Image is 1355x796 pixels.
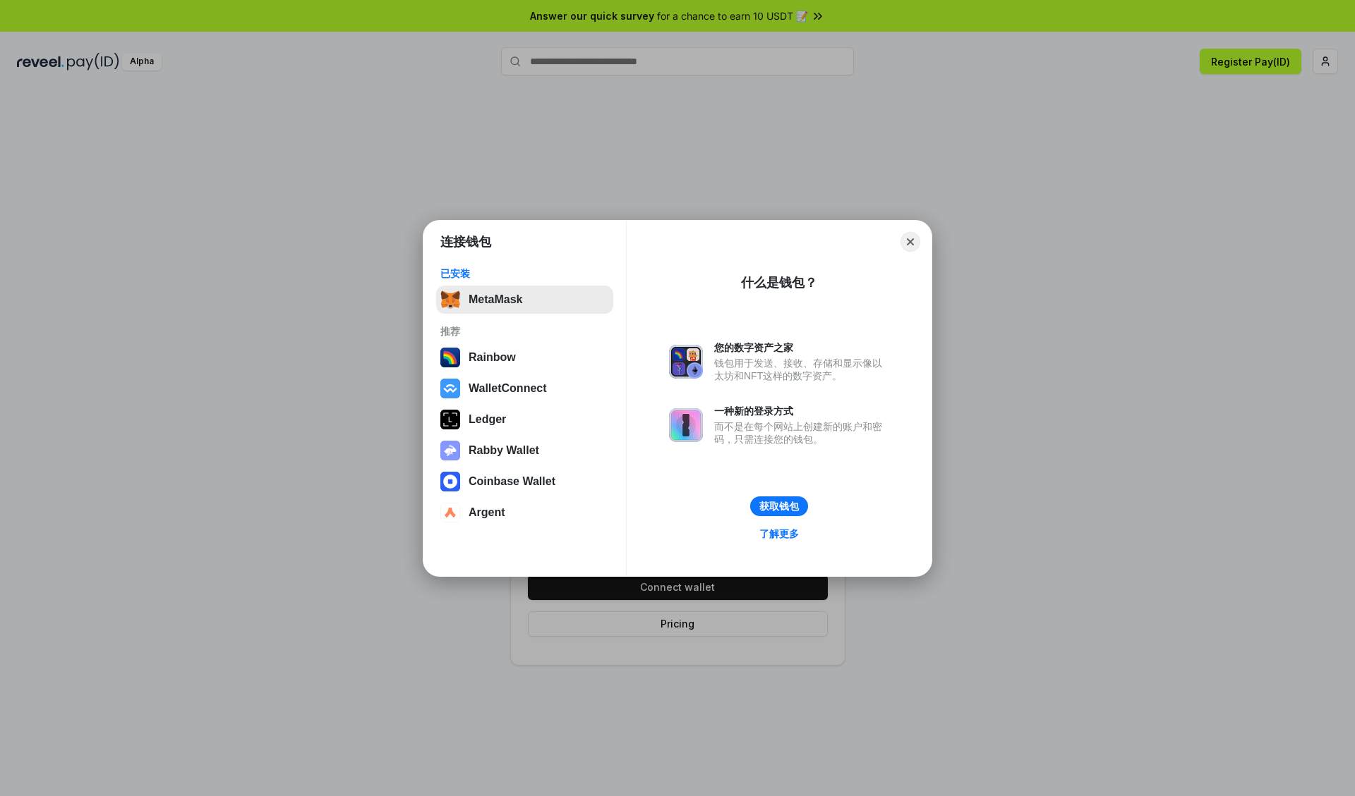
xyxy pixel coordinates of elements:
[469,351,516,364] div: Rainbow
[759,500,799,513] div: 获取钱包
[440,441,460,460] img: svg+xml,%3Csvg%20xmlns%3D%22http%3A%2F%2Fwww.w3.org%2F2000%2Fsvg%22%20fill%3D%22none%22%20viewBox...
[440,233,491,250] h1: 连接钱包
[469,444,539,457] div: Rabby Wallet
[714,405,889,417] div: 一种新的登录方式
[469,293,522,306] div: MetaMask
[750,496,808,516] button: 获取钱包
[440,325,609,338] div: 推荐
[759,527,799,540] div: 了解更多
[714,420,889,446] div: 而不是在每个网站上创建新的账户和密码，只需连接您的钱包。
[714,357,889,382] div: 钱包用于发送、接收、存储和显示像以太坊和NFT这样的数字资产。
[751,525,807,543] a: 了解更多
[440,410,460,429] img: svg+xml,%3Csvg%20xmlns%3D%22http%3A%2F%2Fwww.w3.org%2F2000%2Fsvg%22%20width%3D%2228%22%20height%3...
[669,408,703,442] img: svg+xml,%3Csvg%20xmlns%3D%22http%3A%2F%2Fwww.w3.org%2F2000%2Fsvg%22%20fill%3D%22none%22%20viewBox...
[440,379,460,398] img: svg+xml,%3Csvg%20width%3D%2228%22%20height%3D%2228%22%20viewBox%3D%220%200%2028%2028%22%20fill%3D...
[436,286,613,314] button: MetaMask
[901,232,920,252] button: Close
[440,348,460,367] img: svg+xml,%3Csvg%20width%3D%22120%22%20height%3D%22120%22%20viewBox%3D%220%200%20120%20120%22%20fil...
[436,374,613,403] button: WalletConnect
[436,467,613,496] button: Coinbase Wallet
[440,290,460,310] img: svg+xml,%3Csvg%20fill%3D%22none%22%20height%3D%2233%22%20viewBox%3D%220%200%2035%2033%22%20width%...
[436,436,613,465] button: Rabby Wallet
[469,506,505,519] div: Argent
[669,345,703,379] img: svg+xml,%3Csvg%20xmlns%3D%22http%3A%2F%2Fwww.w3.org%2F2000%2Fsvg%22%20fill%3D%22none%22%20viewBox...
[436,498,613,527] button: Argent
[436,343,613,372] button: Rainbow
[440,267,609,280] div: 已安装
[469,413,506,426] div: Ledger
[741,274,817,291] div: 什么是钱包？
[469,382,547,395] div: WalletConnect
[436,405,613,434] button: Ledger
[440,472,460,491] img: svg+xml,%3Csvg%20width%3D%2228%22%20height%3D%2228%22%20viewBox%3D%220%200%2028%2028%22%20fill%3D...
[469,475,555,488] div: Coinbase Wallet
[440,503,460,522] img: svg+xml,%3Csvg%20width%3D%2228%22%20height%3D%2228%22%20viewBox%3D%220%200%2028%2028%22%20fill%3D...
[714,341,889,354] div: 您的数字资产之家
